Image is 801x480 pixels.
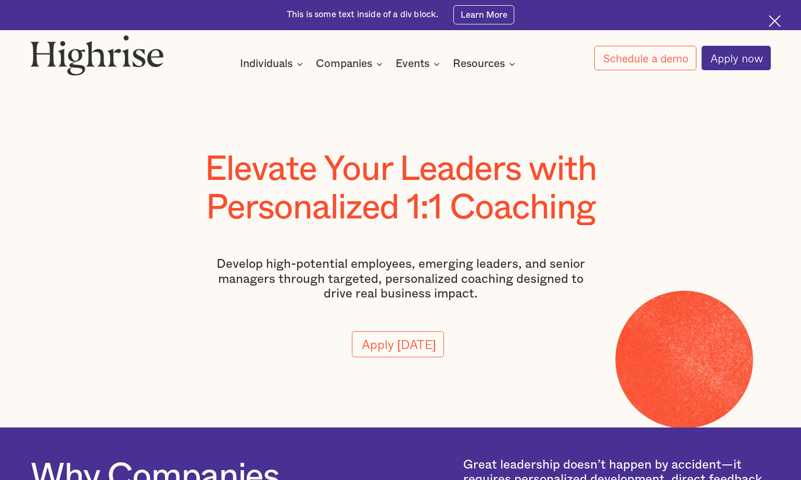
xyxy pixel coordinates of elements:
a: Learn More [453,5,514,24]
a: Apply [DATE] [352,331,444,357]
img: Cross icon [769,15,781,27]
a: Apply now [702,46,771,70]
div: Individuals [240,58,306,70]
div: Resources [453,58,518,70]
div: Resources [453,58,505,70]
p: Develop high-potential employees, emerging leaders, and senior managers through targeted, persona... [213,257,588,301]
div: This is some text inside of a div block. [287,9,439,21]
div: Companies [316,58,372,70]
div: Companies [316,58,386,70]
a: Schedule a demo [594,46,696,70]
div: Events [396,58,443,70]
h1: Elevate Your Leaders with Personalized 1:1 Coaching [149,150,653,227]
div: Events [396,58,429,70]
img: Highrise logo [30,35,164,75]
div: Individuals [240,58,293,70]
